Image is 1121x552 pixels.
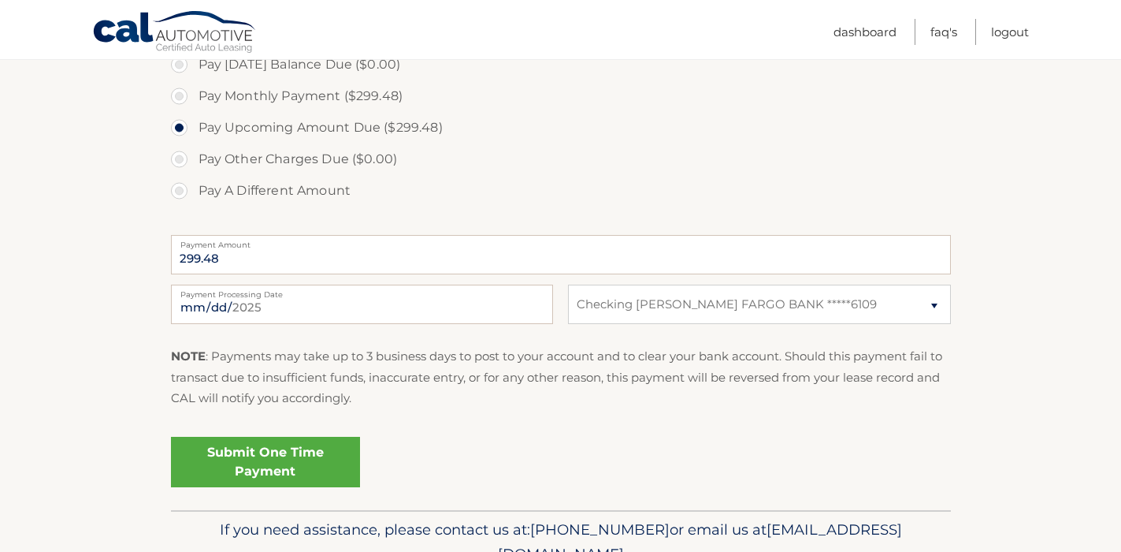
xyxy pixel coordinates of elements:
label: Payment Processing Date [171,285,553,297]
input: Payment Amount [171,235,951,274]
strong: NOTE [171,349,206,364]
label: Payment Amount [171,235,951,248]
a: FAQ's [930,19,957,45]
a: Dashboard [833,19,896,45]
label: Pay A Different Amount [171,175,951,207]
a: Logout [991,19,1029,45]
label: Pay Monthly Payment ($299.48) [171,80,951,112]
p: : Payments may take up to 3 business days to post to your account and to clear your bank account.... [171,346,951,408]
input: Payment Date [171,285,553,324]
a: Cal Automotive [92,10,258,56]
label: Pay [DATE] Balance Due ($0.00) [171,49,951,80]
span: [PHONE_NUMBER] [530,520,670,539]
a: Submit One Time Payment [171,437,360,487]
label: Pay Other Charges Due ($0.00) [171,144,951,175]
label: Pay Upcoming Amount Due ($299.48) [171,112,951,144]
